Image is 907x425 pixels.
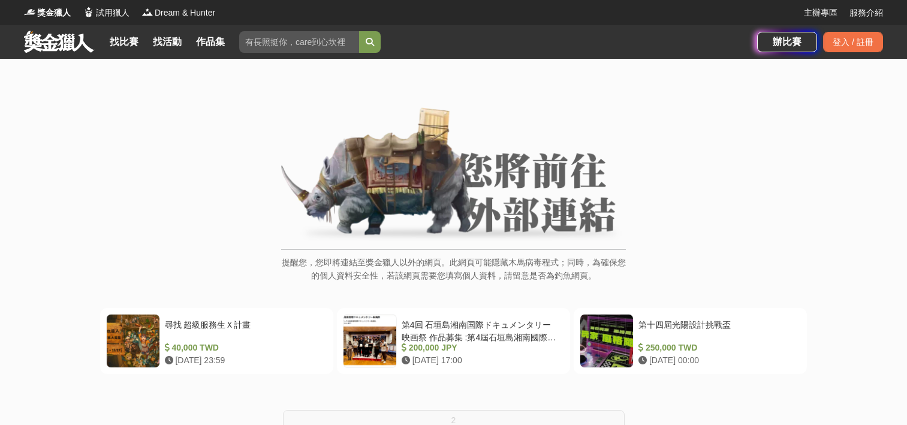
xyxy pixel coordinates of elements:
div: 登入 / 註冊 [823,32,883,52]
a: 尋找 超級服務生Ｘ計畫 40,000 TWD [DATE] 23:59 [100,308,333,374]
img: Logo [24,6,36,18]
div: 尋找 超級服務生Ｘ計畫 [165,319,323,342]
a: 主辦專區 [804,7,837,19]
div: [DATE] 17:00 [402,354,559,367]
img: Logo [141,6,153,18]
span: Dream & Hunter [155,7,215,19]
span: 獎金獵人 [37,7,71,19]
div: 第十四屆光陽設計挑戰盃 [638,319,796,342]
img: Logo [83,6,95,18]
a: 找比賽 [105,34,143,50]
span: 試用獵人 [96,7,129,19]
div: 40,000 TWD [165,342,323,354]
a: 作品集 [191,34,230,50]
p: 提醒您，您即將連結至獎金獵人以外的網頁。此網頁可能隱藏木馬病毒程式；同時，為確保您的個人資料安全性，若該網頁需要您填寫個人資料，請留意是否為釣魚網頁。 [281,256,626,295]
div: [DATE] 23:59 [165,354,323,367]
div: 第4回 石垣島湘南国際ドキュメンタリー映画祭 作品募集 :第4屆石垣島湘南國際紀錄片電影節作品徵集 [402,319,559,342]
input: 有長照挺你，care到心坎裡！青春出手，拍出照顧 影音徵件活動 [239,31,359,53]
a: 找活動 [148,34,186,50]
div: [DATE] 00:00 [638,354,796,367]
div: 200,000 JPY [402,342,559,354]
div: 250,000 TWD [638,342,796,354]
a: Logo試用獵人 [83,7,129,19]
a: 第4回 石垣島湘南国際ドキュメンタリー映画祭 作品募集 :第4屆石垣島湘南國際紀錄片電影節作品徵集 200,000 JPY [DATE] 17:00 [337,308,570,374]
a: 服務介紹 [849,7,883,19]
a: 第十四屆光陽設計挑戰盃 250,000 TWD [DATE] 00:00 [574,308,807,374]
img: External Link Banner [281,107,626,243]
a: Logo獎金獵人 [24,7,71,19]
a: 辦比賽 [757,32,817,52]
a: LogoDream & Hunter [141,7,215,19]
